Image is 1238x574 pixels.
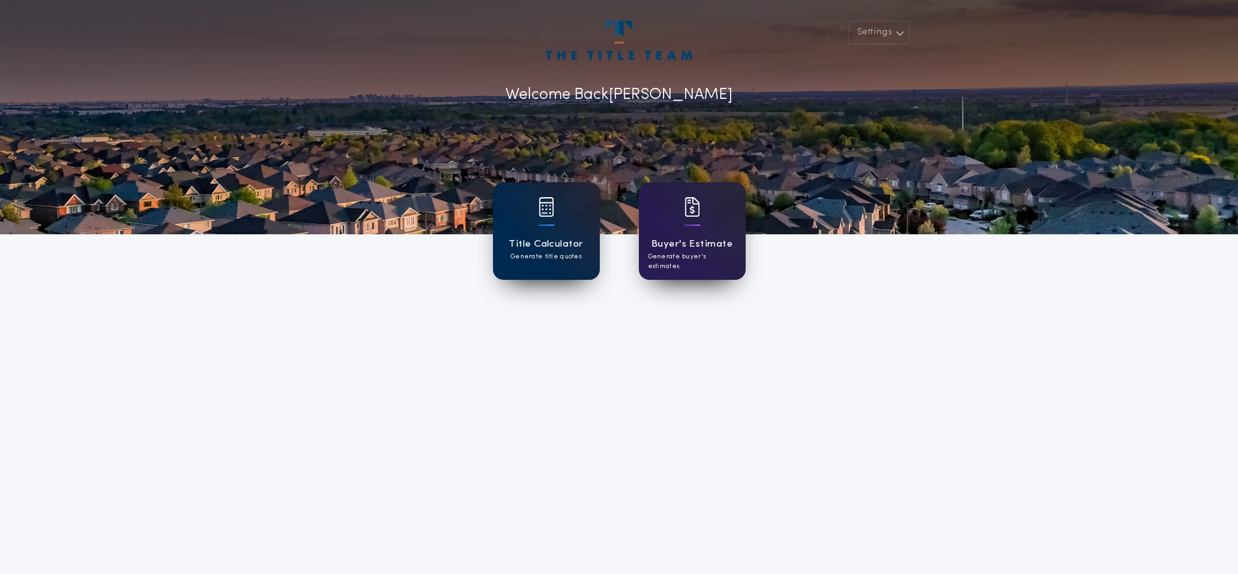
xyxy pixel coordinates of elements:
h1: Buyer's Estimate [651,237,733,252]
h1: Title Calculator [509,237,583,252]
button: Settings [849,21,910,44]
p: Generate buyer's estimates [648,252,737,271]
p: Welcome Back [PERSON_NAME] [505,83,733,107]
a: card iconTitle CalculatorGenerate title quotes [493,182,600,280]
img: card icon [684,197,700,217]
img: account-logo [546,21,692,60]
a: card iconBuyer's EstimateGenerate buyer's estimates [639,182,746,280]
img: card icon [539,197,554,217]
p: Generate title quotes [511,252,582,262]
